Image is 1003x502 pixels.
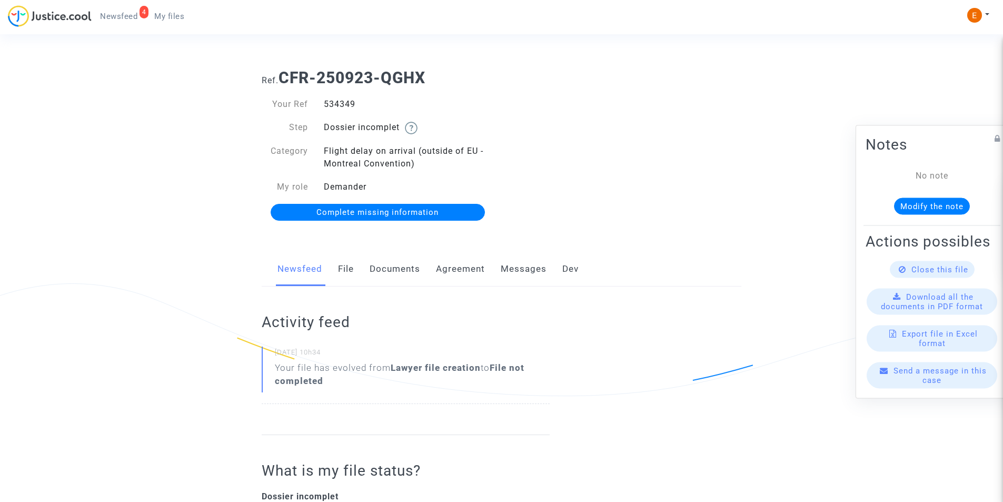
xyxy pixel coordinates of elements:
[275,361,550,388] div: Your file has evolved from to
[146,8,193,24] a: My files
[8,5,92,27] img: jc-logo.svg
[902,329,978,348] span: Export file in Excel format
[866,135,998,153] h2: Notes
[967,8,982,23] img: ACg8ocIeiFvHKe4dA5oeRFd_CiCnuxWUEc1A2wYhRJE3TTWt=s96-c
[316,98,502,111] div: 534349
[262,461,550,480] h2: What is my file status?
[338,252,354,287] a: File
[562,252,579,287] a: Dev
[254,98,316,111] div: Your Ref
[370,252,420,287] a: Documents
[894,198,970,214] button: Modify the note
[501,252,547,287] a: Messages
[436,252,485,287] a: Agreement
[405,122,418,134] img: help.svg
[154,12,184,21] span: My files
[254,145,316,170] div: Category
[881,169,982,182] div: No note
[391,362,481,373] b: Lawyer file creation
[893,366,987,385] span: Send a message in this case
[262,313,550,331] h2: Activity feed
[316,208,439,217] span: Complete missing information
[262,75,279,85] span: Ref.
[911,264,968,274] span: Close this file
[316,181,502,193] div: Demander
[275,348,550,361] small: [DATE] 10h34
[279,68,425,87] b: CFR-250923-QGHX
[92,8,146,24] a: 4Newsfeed
[277,252,322,287] a: Newsfeed
[316,121,502,134] div: Dossier incomplet
[254,181,316,193] div: My role
[100,12,137,21] span: Newsfeed
[275,362,524,386] b: File not completed
[316,145,502,170] div: Flight delay on arrival (outside of EU - Montreal Convention)
[254,121,316,134] div: Step
[866,232,998,250] h2: Actions possibles
[140,6,149,18] div: 4
[881,292,983,311] span: Download all the documents in PDF format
